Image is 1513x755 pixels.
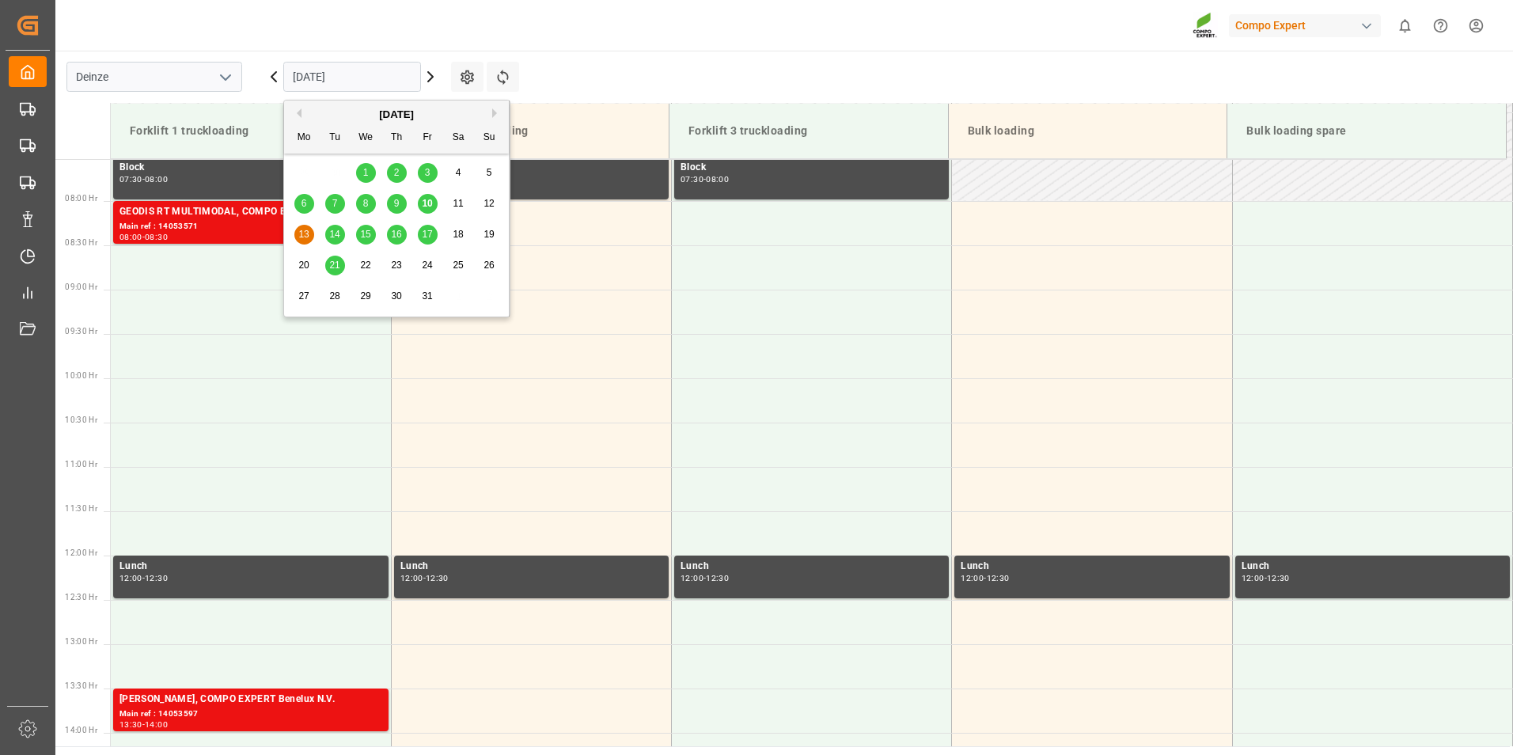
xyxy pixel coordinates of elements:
[483,198,494,209] span: 12
[449,256,468,275] div: Choose Saturday, October 25th, 2025
[213,65,237,89] button: open menu
[329,290,339,302] span: 28
[400,575,423,582] div: 12:00
[453,260,463,271] span: 25
[123,116,377,146] div: Forklift 1 truckloading
[145,721,168,728] div: 14:00
[423,575,426,582] div: -
[65,371,97,380] span: 10:00 Hr
[961,575,984,582] div: 12:00
[119,176,142,183] div: 07:30
[1240,116,1493,146] div: Bulk loading spare
[65,593,97,601] span: 12:30 Hr
[301,198,307,209] span: 6
[987,575,1010,582] div: 12:30
[394,167,400,178] span: 2
[387,256,407,275] div: Choose Thursday, October 23rd, 2025
[119,575,142,582] div: 12:00
[325,256,345,275] div: Choose Tuesday, October 21st, 2025
[356,286,376,306] div: Choose Wednesday, October 29th, 2025
[480,225,499,245] div: Choose Sunday, October 19th, 2025
[1193,12,1218,40] img: Screenshot%202023-09-29%20at%2010.02.21.png_1712312052.png
[145,176,168,183] div: 08:00
[387,225,407,245] div: Choose Thursday, October 16th, 2025
[65,194,97,203] span: 08:00 Hr
[65,637,97,646] span: 13:00 Hr
[65,548,97,557] span: 12:00 Hr
[325,225,345,245] div: Choose Tuesday, October 14th, 2025
[65,726,97,734] span: 14:00 Hr
[65,681,97,690] span: 13:30 Hr
[119,160,382,176] div: Block
[356,194,376,214] div: Choose Wednesday, October 8th, 2025
[400,160,662,176] div: Block
[449,163,468,183] div: Choose Saturday, October 4th, 2025
[119,233,142,241] div: 08:00
[418,225,438,245] div: Choose Friday, October 17th, 2025
[329,260,339,271] span: 21
[681,160,942,176] div: Block
[65,238,97,247] span: 08:30 Hr
[456,167,461,178] span: 4
[119,692,382,708] div: [PERSON_NAME], COMPO EXPERT Benelux N.V.
[1387,8,1423,44] button: show 0 new notifications
[119,204,382,220] div: GEODIS RT MULTIMODAL, COMPO EXPERT Benelux N.V.
[703,575,706,582] div: -
[394,198,400,209] span: 9
[961,116,1215,146] div: Bulk loading
[298,290,309,302] span: 27
[391,290,401,302] span: 30
[325,128,345,148] div: Tu
[449,225,468,245] div: Choose Saturday, October 18th, 2025
[453,229,463,240] span: 18
[403,116,656,146] div: Forklift 2 truckloading
[480,128,499,148] div: Su
[356,256,376,275] div: Choose Wednesday, October 22nd, 2025
[387,194,407,214] div: Choose Thursday, October 9th, 2025
[284,107,509,123] div: [DATE]
[422,290,432,302] span: 31
[356,225,376,245] div: Choose Wednesday, October 15th, 2025
[294,225,314,245] div: Choose Monday, October 13th, 2025
[1242,559,1504,575] div: Lunch
[65,327,97,336] span: 09:30 Hr
[391,260,401,271] span: 23
[449,128,468,148] div: Sa
[65,283,97,291] span: 09:00 Hr
[706,575,729,582] div: 12:30
[400,559,662,575] div: Lunch
[984,575,986,582] div: -
[961,559,1223,575] div: Lunch
[142,233,145,241] div: -
[453,198,463,209] span: 11
[387,128,407,148] div: Th
[1423,8,1458,44] button: Help Center
[298,260,309,271] span: 20
[119,220,382,233] div: Main ref : 14053571
[1242,575,1265,582] div: 12:00
[682,116,935,146] div: Forklift 3 truckloading
[65,415,97,424] span: 10:30 Hr
[422,260,432,271] span: 24
[294,256,314,275] div: Choose Monday, October 20th, 2025
[703,176,706,183] div: -
[360,229,370,240] span: 15
[363,167,369,178] span: 1
[325,286,345,306] div: Choose Tuesday, October 28th, 2025
[142,575,145,582] div: -
[391,229,401,240] span: 16
[480,163,499,183] div: Choose Sunday, October 5th, 2025
[418,256,438,275] div: Choose Friday, October 24th, 2025
[142,176,145,183] div: -
[289,157,505,312] div: month 2025-10
[360,290,370,302] span: 29
[1267,575,1290,582] div: 12:30
[1229,14,1381,37] div: Compo Expert
[706,176,729,183] div: 08:00
[422,198,432,209] span: 10
[418,128,438,148] div: Fr
[294,194,314,214] div: Choose Monday, October 6th, 2025
[418,194,438,214] div: Choose Friday, October 10th, 2025
[142,721,145,728] div: -
[356,128,376,148] div: We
